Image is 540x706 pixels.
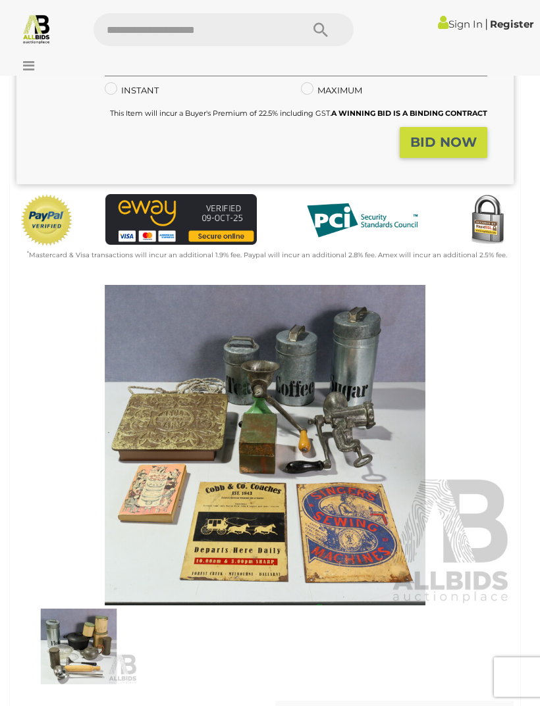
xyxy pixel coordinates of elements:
[331,109,487,118] b: A WINNING BID IS A BINDING CONTRACT
[485,16,488,31] span: |
[21,13,52,44] img: Allbids.com.au
[296,194,428,247] img: PCI DSS compliant
[288,13,354,46] button: Search
[461,194,514,247] img: Secured by Rapid SSL
[105,83,159,98] label: INSTANT
[438,18,483,30] a: Sign In
[490,18,533,30] a: Register
[20,609,138,684] img: Collection Vintage Kitchen Ware Including Bench Mounted Mincer, Set Three Graduating Canisters an...
[16,285,514,605] img: Collection Vintage Kitchen Ware Including Bench Mounted Mincer, Set Three Graduating Canisters an...
[110,109,487,118] small: This Item will incur a Buyer's Premium of 22.5% including GST.
[27,251,507,259] small: Mastercard & Visa transactions will incur an additional 1.9% fee. Paypal will incur an additional...
[20,194,74,247] img: Official PayPal Seal
[400,127,487,158] button: BID NOW
[105,194,257,245] img: eWAY Payment Gateway
[410,134,477,150] strong: BID NOW
[301,83,362,98] label: MAXIMUM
